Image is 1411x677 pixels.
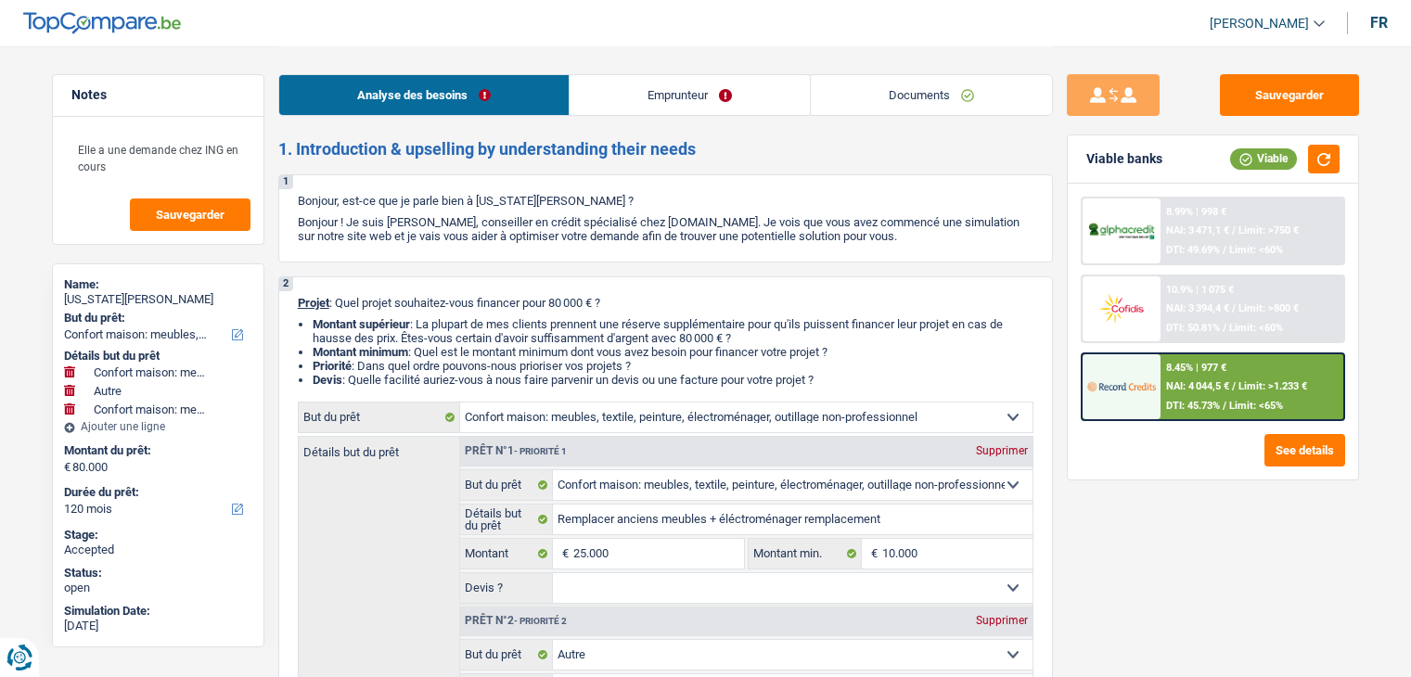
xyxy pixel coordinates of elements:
[1229,244,1283,256] span: Limit: <60%
[1223,244,1226,256] span: /
[278,139,1053,160] h2: 1. Introduction & upselling by understanding their needs
[862,539,882,568] span: €
[460,615,571,627] div: Prêt n°2
[1238,380,1307,392] span: Limit: >1.233 €
[156,209,224,221] span: Sauvegarder
[514,446,567,456] span: - Priorité 1
[811,75,1052,115] a: Documents
[1370,14,1388,32] div: fr
[313,317,410,331] strong: Montant supérieur
[460,470,554,500] label: But du prêt
[1232,302,1236,314] span: /
[64,420,252,433] div: Ajouter une ligne
[1220,74,1359,116] button: Sauvegarder
[298,296,329,310] span: Projet
[64,485,249,500] label: Durée du prêt:
[1166,206,1226,218] div: 8.99% | 998 €
[1232,380,1236,392] span: /
[64,349,252,364] div: Détails but du prêt
[1223,322,1226,334] span: /
[1086,151,1162,167] div: Viable banks
[570,75,810,115] a: Emprunteur
[749,539,862,568] label: Montant min.
[23,12,181,34] img: TopCompare Logo
[313,373,342,387] span: Devis
[1166,224,1229,236] span: NAI: 3 471,1 €
[1087,291,1156,326] img: Cofidis
[1229,400,1283,412] span: Limit: <65%
[71,87,245,103] h5: Notes
[64,311,249,326] label: But du prêt:
[553,539,573,568] span: €
[298,296,1033,310] p: : Quel projet souhaitez-vous financer pour 80 000 € ?
[1229,322,1283,334] span: Limit: <60%
[1087,221,1156,242] img: AlphaCredit
[298,215,1033,243] p: Bonjour ! Je suis [PERSON_NAME], conseiller en crédit spécialisé chez [DOMAIN_NAME]. Je vois que ...
[971,445,1033,456] div: Supprimer
[279,75,569,115] a: Analyse des besoins
[64,619,252,633] div: [DATE]
[64,581,252,595] div: open
[1230,148,1297,169] div: Viable
[1238,302,1299,314] span: Limit: >800 €
[971,615,1033,626] div: Supprimer
[514,616,567,626] span: - Priorité 2
[299,402,460,432] label: But du prêt
[130,198,250,231] button: Sauvegarder
[460,640,554,670] label: But du prêt
[64,566,252,581] div: Status:
[313,359,1033,373] li: : Dans quel ordre pouvons-nous prioriser vos projets ?
[64,528,252,543] div: Stage:
[1210,16,1309,32] span: [PERSON_NAME]
[1223,400,1226,412] span: /
[1195,8,1325,39] a: [PERSON_NAME]
[299,437,459,458] label: Détails but du prêt
[313,345,1033,359] li: : Quel est le montant minimum dont vous avez besoin pour financer votre projet ?
[64,292,252,307] div: [US_STATE][PERSON_NAME]
[64,543,252,557] div: Accepted
[64,443,249,458] label: Montant du prêt:
[1166,400,1220,412] span: DTI: 45.73%
[1238,224,1299,236] span: Limit: >750 €
[1166,362,1226,374] div: 8.45% | 977 €
[460,445,571,457] div: Prêt n°1
[1166,380,1229,392] span: NAI: 4 044,5 €
[460,573,554,603] label: Devis ?
[313,345,408,359] strong: Montant minimum
[1087,369,1156,403] img: Record Credits
[460,505,554,534] label: Détails but du prêt
[279,277,293,291] div: 2
[313,317,1033,345] li: : La plupart de mes clients prennent une réserve supplémentaire pour qu'ils puissent financer leu...
[1166,322,1220,334] span: DTI: 50.81%
[1166,284,1234,296] div: 10.9% | 1 075 €
[64,277,252,292] div: Name:
[1166,302,1229,314] span: NAI: 3 394,4 €
[313,359,352,373] strong: Priorité
[313,373,1033,387] li: : Quelle facilité auriez-vous à nous faire parvenir un devis ou une facture pour votre projet ?
[1232,224,1236,236] span: /
[298,194,1033,208] p: Bonjour, est-ce que je parle bien à [US_STATE][PERSON_NAME] ?
[64,460,71,475] span: €
[460,539,554,568] label: Montant
[1264,434,1345,466] button: See details
[279,175,293,189] div: 1
[1166,244,1220,256] span: DTI: 49.69%
[64,604,252,619] div: Simulation Date:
